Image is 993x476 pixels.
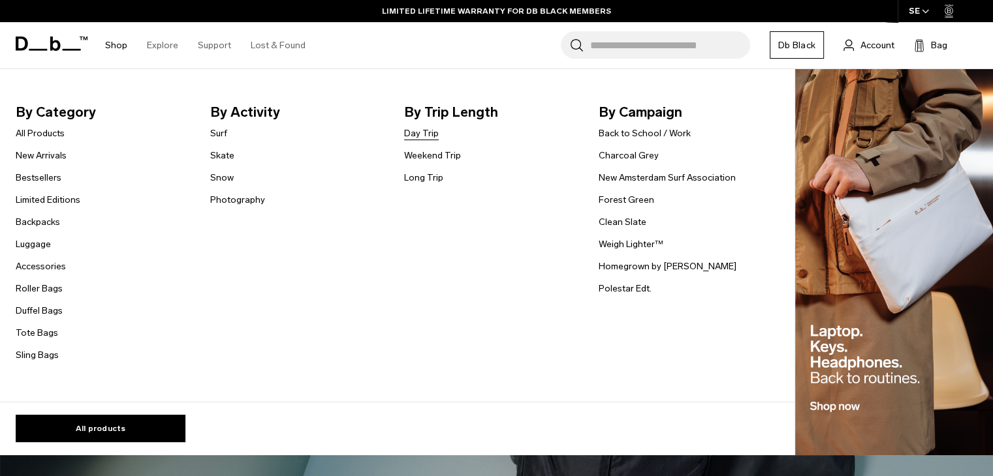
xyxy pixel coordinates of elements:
a: Weekend Trip [404,149,461,162]
a: New Amsterdam Surf Association [599,171,736,185]
a: Charcoal Grey [599,149,659,162]
a: Day Trip [404,126,439,140]
a: Db Black [770,31,824,59]
a: Bestsellers [16,171,61,185]
a: Weigh Lighter™ [599,237,663,251]
a: Sling Bags [16,348,59,362]
a: LIMITED LIFETIME WARRANTY FOR DB BLACK MEMBERS [382,5,611,17]
a: Account [843,37,894,53]
span: By Category [16,102,189,123]
a: Clean Slate [599,215,646,229]
a: Limited Editions [16,193,80,207]
a: Duffel Bags [16,304,63,318]
a: All products [16,415,185,442]
a: Polestar Edt. [599,282,652,295]
a: Shop [105,22,127,68]
a: Homegrown by [PERSON_NAME] [599,260,736,273]
a: Forest Green [599,193,654,207]
a: Lost & Found [251,22,306,68]
a: All Products [16,126,65,140]
a: Explore [147,22,178,68]
span: Account [860,38,894,52]
a: Long Trip [404,171,443,185]
span: By Campaign [599,102,772,123]
a: New Arrivals [16,149,67,162]
button: Bag [914,37,947,53]
span: Bag [931,38,947,52]
span: By Trip Length [404,102,578,123]
a: Roller Bags [16,282,63,295]
img: Db [795,69,993,456]
a: Photography [210,193,265,207]
nav: Main Navigation [95,22,315,68]
a: Backpacks [16,215,60,229]
a: Accessories [16,260,66,273]
a: Back to School / Work [599,126,691,140]
a: Support [198,22,231,68]
a: Skate [210,149,234,162]
a: Tote Bags [16,326,58,340]
span: By Activity [210,102,384,123]
a: Snow [210,171,234,185]
a: Surf [210,126,227,140]
a: Luggage [16,237,51,251]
